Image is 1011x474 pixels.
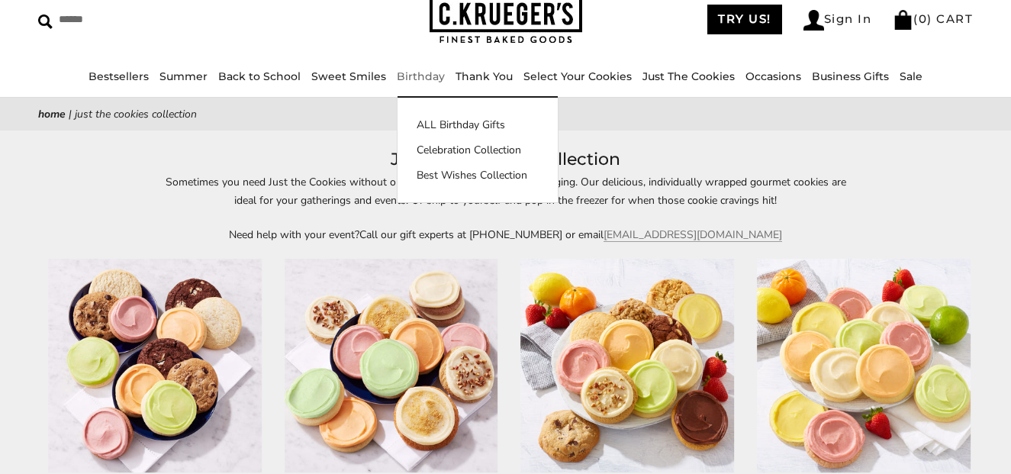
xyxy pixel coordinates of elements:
a: Occasions [745,69,801,83]
img: Just The Cookies - Spring Assorted Cookies [48,259,262,472]
a: ALL Birthday Gifts [398,117,558,133]
a: Home [38,107,66,121]
span: Just the Cookies Collection [75,107,197,121]
img: Just The Cookies - Summer Assorted Cookies [521,259,735,472]
img: Just the Cookies - Summer Iced Cookies [757,259,971,472]
a: (0) CART [893,11,973,26]
span: | [69,107,72,121]
img: Just The Cookies - Spring Iced Cookies [285,259,498,472]
a: Birthday [397,69,445,83]
a: Best Wishes Collection [398,167,558,183]
a: Back to School [218,69,301,83]
p: Sometimes you need Just the Cookies without our exclusively designed gift packaging. Our deliciou... [155,173,857,208]
p: Need help with your event? [155,226,857,243]
img: Account [803,10,824,31]
a: TRY US! [707,5,782,34]
nav: breadcrumbs [38,105,973,123]
a: Sign In [803,10,872,31]
a: Business Gifts [812,69,889,83]
iframe: Sign Up via Text for Offers [12,416,158,462]
h1: Just the Cookies Collection [61,146,950,173]
img: Bag [893,10,913,30]
a: Bestsellers [89,69,149,83]
input: Search [38,8,254,31]
a: Sweet Smiles [311,69,386,83]
a: Thank You [456,69,513,83]
a: Celebration Collection [398,142,558,158]
img: Search [38,15,53,29]
a: [EMAIL_ADDRESS][DOMAIN_NAME] [604,227,782,242]
a: Select Your Cookies [523,69,632,83]
a: Sale [900,69,922,83]
a: Just The Cookies [642,69,735,83]
span: 0 [919,11,928,26]
a: Summer [159,69,208,83]
span: Call our gift experts at [PHONE_NUMBER] or email [359,227,604,242]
